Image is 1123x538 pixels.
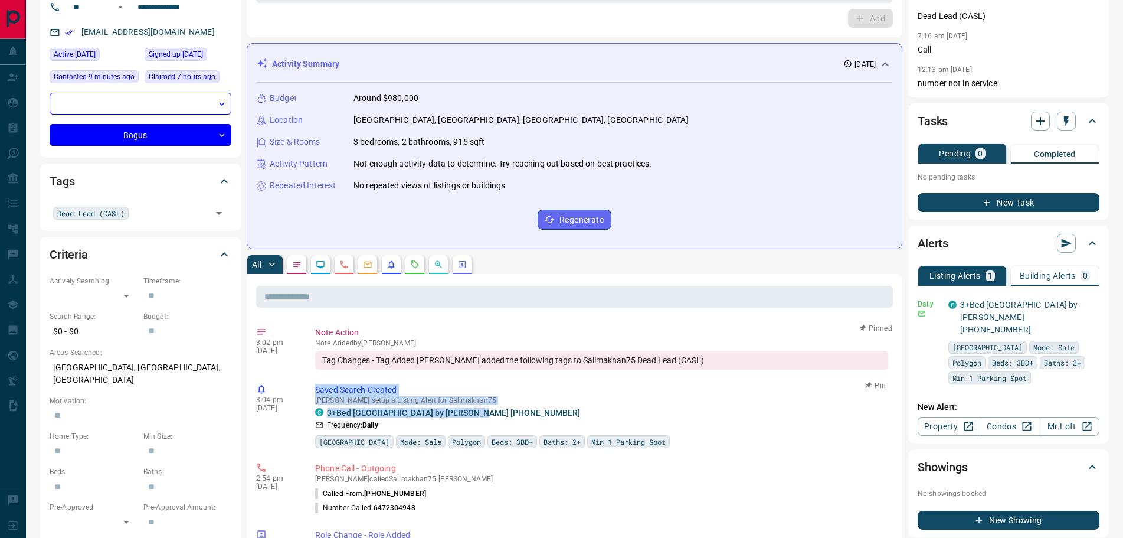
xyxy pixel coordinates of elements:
[918,488,1099,499] p: No showings booked
[315,503,415,513] p: Number Called:
[400,436,441,448] span: Mode: Sale
[257,53,892,75] div: Activity Summary[DATE]
[918,417,978,436] a: Property
[270,92,297,105] p: Budget
[434,260,443,269] svg: Opportunities
[315,384,888,396] p: Saved Search Created
[50,276,137,286] p: Actively Searching:
[918,309,926,318] svg: Email
[50,358,231,390] p: [GEOGRAPHIC_DATA], [GEOGRAPHIC_DATA], [GEOGRAPHIC_DATA]
[50,240,231,269] div: Criteria
[1039,417,1099,436] a: Mr.Loft
[1083,272,1088,280] p: 0
[315,475,888,483] p: [PERSON_NAME] called Salimakhan75 [PERSON_NAME]
[918,66,972,74] p: 12:13 pm [DATE]
[918,229,1099,257] div: Alerts
[918,77,1099,90] p: number not in service
[1034,150,1076,158] p: Completed
[211,205,227,221] button: Open
[859,380,893,391] button: Pin
[256,474,297,482] p: 2:54 pm
[1033,341,1075,353] span: Mode: Sale
[374,504,415,512] span: 6472304948
[918,107,1099,135] div: Tasks
[50,124,231,146] div: Bogus
[50,347,231,358] p: Areas Searched:
[410,260,420,269] svg: Requests
[54,71,135,83] span: Contacted 9 minutes ago
[315,462,888,475] p: Phone Call - Outgoing
[81,27,215,37] a: [EMAIL_ADDRESS][DOMAIN_NAME]
[256,338,297,347] p: 3:02 pm
[315,396,888,405] p: [PERSON_NAME] setup a Listing Alert for Salimakhan75
[960,300,1078,334] a: 3+Bed [GEOGRAPHIC_DATA] by [PERSON_NAME] [PHONE_NUMBER]
[364,490,426,498] span: [PHONE_NUMBER]
[1020,272,1076,280] p: Building Alerts
[145,70,231,87] div: Sun Oct 12 2025
[316,260,325,269] svg: Lead Browsing Activity
[50,322,137,341] p: $0 - $0
[50,167,231,195] div: Tags
[252,260,261,269] p: All
[50,48,139,64] div: Wed Oct 01 2025
[544,436,581,448] span: Baths: 2+
[918,168,1099,186] p: No pending tasks
[591,436,666,448] span: Min 1 Parking Spot
[918,32,968,40] p: 7:16 am [DATE]
[918,234,948,253] h2: Alerts
[256,482,297,491] p: [DATE]
[339,260,349,269] svg: Calls
[918,511,1099,530] button: New Showing
[149,48,203,60] span: Signed up [DATE]
[270,114,303,126] p: Location
[457,260,467,269] svg: Agent Actions
[918,44,1099,56] p: Call
[952,357,981,369] span: Polygon
[952,341,1023,353] span: [GEOGRAPHIC_DATA]
[918,453,1099,481] div: Showings
[978,417,1039,436] a: Condos
[353,136,484,148] p: 3 bedrooms, 2 bathrooms, 915 sqft
[538,210,611,230] button: Regenerate
[353,92,418,105] p: Around $980,000
[50,172,74,191] h2: Tags
[256,347,297,355] p: [DATE]
[929,272,981,280] p: Listing Alerts
[1044,357,1081,369] span: Baths: 2+
[54,48,96,60] span: Active [DATE]
[452,436,481,448] span: Polygon
[57,207,125,219] span: Dead Lead (CASL)
[256,396,297,404] p: 3:04 pm
[143,311,231,322] p: Budget:
[315,351,888,370] div: Tag Changes - Tag Added [PERSON_NAME] added the following tags to Salimakhan75 Dead Lead (CASL)
[270,136,320,148] p: Size & Rooms
[256,404,297,412] p: [DATE]
[292,260,302,269] svg: Notes
[992,357,1033,369] span: Beds: 3BD+
[143,431,231,442] p: Min Size:
[50,311,137,322] p: Search Range:
[50,396,231,406] p: Motivation:
[988,272,993,280] p: 1
[272,58,339,70] p: Activity Summary
[918,299,941,309] p: Daily
[143,502,231,513] p: Pre-Approval Amount:
[918,458,968,477] h2: Showings
[315,339,888,347] p: Note Added by [PERSON_NAME]
[362,421,378,429] strong: Daily
[353,180,506,192] p: No repeated views of listings or buildings
[978,149,983,158] p: 0
[50,70,139,87] div: Sun Oct 12 2025
[315,488,426,499] p: Called From:
[952,372,1027,384] span: Min 1 Parking Spot
[315,327,888,339] p: Note Action
[270,158,328,170] p: Activity Pattern
[353,158,652,170] p: Not enough activity data to determine. Try reaching out based on best practices.
[492,436,533,448] span: Beds: 3BD+
[948,301,957,309] div: condos.ca
[939,149,971,158] p: Pending
[315,408,323,416] div: condos.ca
[327,408,580,418] a: 3+Bed [GEOGRAPHIC_DATA] by [PERSON_NAME] [PHONE_NUMBER]
[50,502,137,513] p: Pre-Approved:
[918,193,1099,212] button: New Task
